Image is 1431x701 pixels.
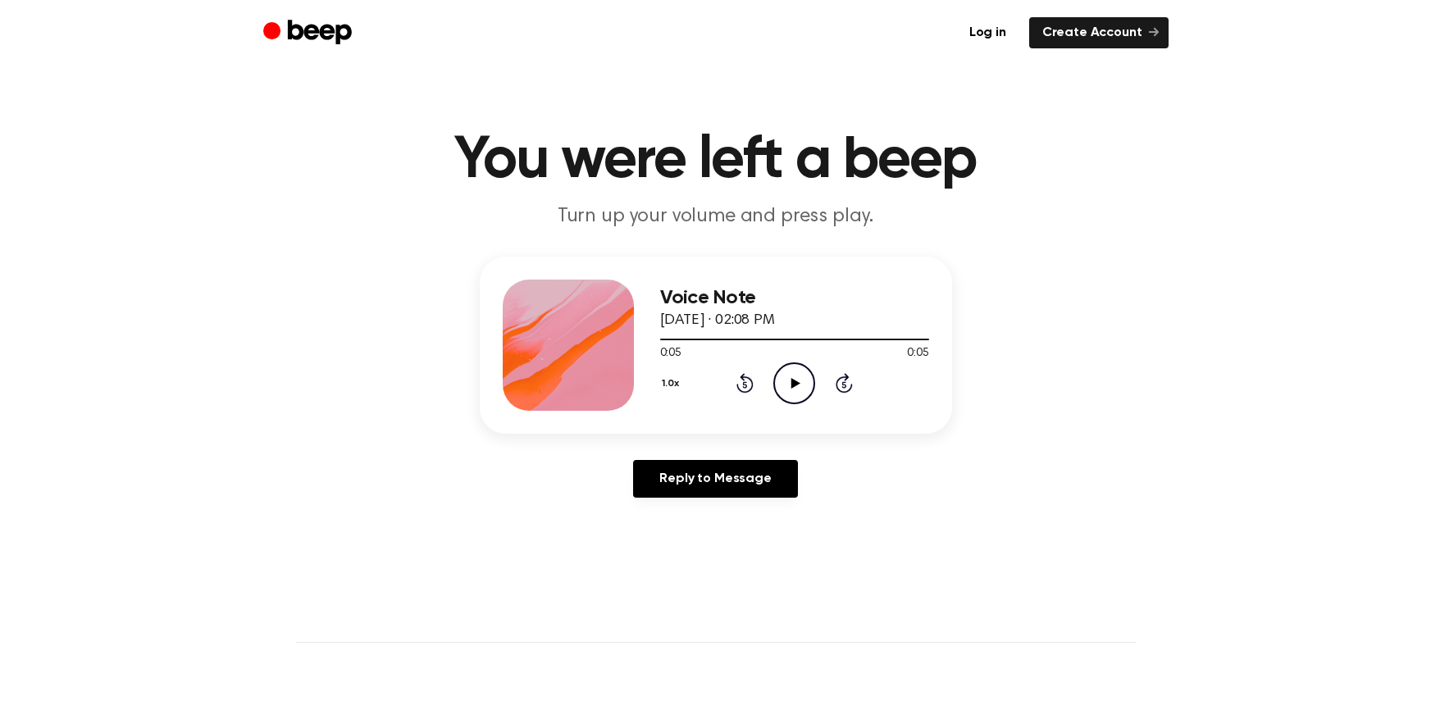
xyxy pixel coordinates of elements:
[660,287,929,309] h3: Voice Note
[633,460,797,498] a: Reply to Message
[263,17,356,49] a: Beep
[907,345,928,362] span: 0:05
[956,17,1019,48] a: Log in
[401,203,1031,230] p: Turn up your volume and press play.
[660,345,681,362] span: 0:05
[296,131,1136,190] h1: You were left a beep
[660,313,775,328] span: [DATE] · 02:08 PM
[660,370,686,398] button: 1.0x
[1029,17,1169,48] a: Create Account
